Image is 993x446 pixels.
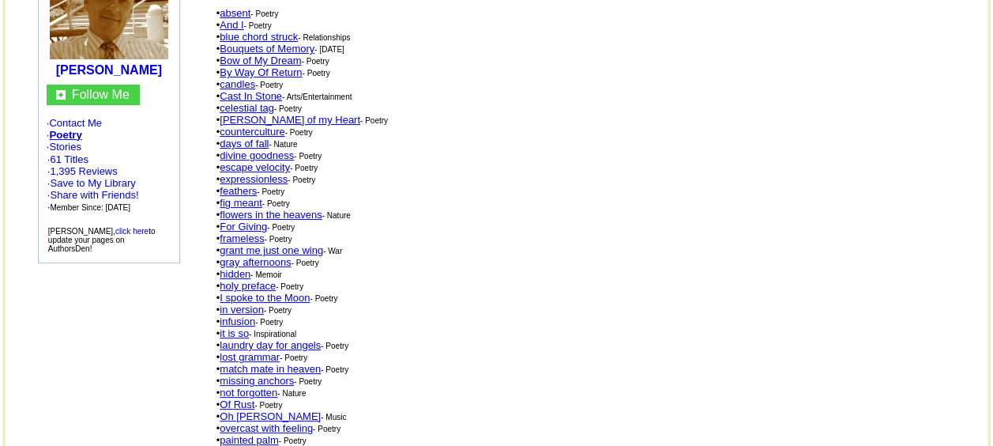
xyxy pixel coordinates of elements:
b: [PERSON_NAME] [56,63,162,77]
a: painted palm [220,434,278,446]
a: For Giving [220,221,267,232]
font: • [216,31,299,43]
font: - Poetry [244,21,272,30]
font: • [216,327,249,339]
font: - Poetry [279,437,307,445]
font: • [216,43,315,55]
font: • [216,149,295,161]
a: Bow of My Dream [220,55,301,66]
a: days of fall [220,138,269,149]
font: • [216,304,264,316]
a: laundry day for angels [220,339,321,351]
font: • [216,292,310,304]
a: hidden [220,268,250,280]
a: lost grammar [220,351,280,363]
font: • [216,363,321,375]
a: match mate in heaven [220,363,321,375]
a: I spoke to the Moon [220,292,310,304]
font: - Poetry [280,353,307,362]
font: • [216,185,258,197]
font: - War [323,247,342,255]
font: • [216,102,274,114]
font: - Poetry [274,104,302,113]
a: celestial tag [220,102,274,114]
font: - Nature [277,389,306,398]
font: - Poetry [321,342,348,350]
a: it is so [220,327,249,339]
font: • [216,90,282,102]
font: - Poetry [276,282,303,291]
font: - Poetry [303,69,330,77]
a: frameless [220,232,264,244]
a: divine goodness [220,149,294,161]
font: - Poetry [292,259,319,267]
font: - Poetry [285,128,313,137]
font: • [216,280,276,292]
font: • [216,399,255,410]
a: Follow Me [72,88,130,101]
font: • [216,66,303,78]
font: • [216,138,269,149]
a: grant me just one wing [220,244,323,256]
font: • [216,244,323,256]
font: • [216,387,278,399]
a: holy preface [220,280,276,292]
a: not forgotten [220,387,277,399]
font: • [216,221,268,232]
a: overcast with feeling [220,422,313,434]
a: 61 Titles [50,153,88,165]
font: - Poetry [288,176,315,184]
a: Cast In Stone [220,90,282,102]
font: • [216,55,302,66]
font: - Poetry [265,235,292,244]
font: • [216,197,262,209]
font: - [DATE] [314,45,344,54]
font: - Poetry [294,152,322,161]
a: escape velocity [220,161,290,173]
font: - Nature [269,140,297,149]
font: - Poetry [254,401,282,410]
font: - Poetry [360,116,388,125]
a: blue chord struck [220,31,298,43]
font: - Poetry [257,187,284,196]
a: Of Rust [220,399,254,410]
font: - Poetry [264,306,292,315]
font: - Poetry [302,57,329,66]
font: - Memoir [250,270,281,279]
font: • [216,410,321,422]
font: - Poetry [294,377,322,386]
a: Share with Friends! [50,189,138,201]
a: expressionless [220,173,288,185]
font: - Inspirational [249,330,296,338]
a: gray afternoons [220,256,291,268]
font: · · · [47,177,139,213]
font: - Poetry [313,425,340,433]
a: Stories [49,141,81,153]
a: missing anchors [220,375,294,387]
a: And I [220,19,243,31]
font: - Relationships [298,33,350,42]
font: • [216,422,313,434]
font: · · · [47,117,171,214]
a: 1,395 Reviews [50,165,117,177]
font: • [216,434,279,446]
font: • [216,268,251,280]
font: • [216,161,290,173]
font: • [216,339,321,351]
a: flowers in the heavens [220,209,322,221]
a: Contact Me [49,117,101,129]
font: • [216,126,285,138]
font: • [216,78,255,90]
a: Save to My Library [50,177,135,189]
font: • [216,7,251,19]
a: By Way Of Return [220,66,302,78]
font: [PERSON_NAME], to update your pages on AuthorsDen! [48,227,156,253]
font: Member Since: [DATE] [50,203,130,212]
font: - Nature [322,211,351,220]
a: absent [220,7,250,19]
font: - Poetry [310,294,337,303]
font: • [216,114,360,126]
font: - Music [321,413,346,421]
a: [PERSON_NAME] of my Heart [220,114,360,126]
